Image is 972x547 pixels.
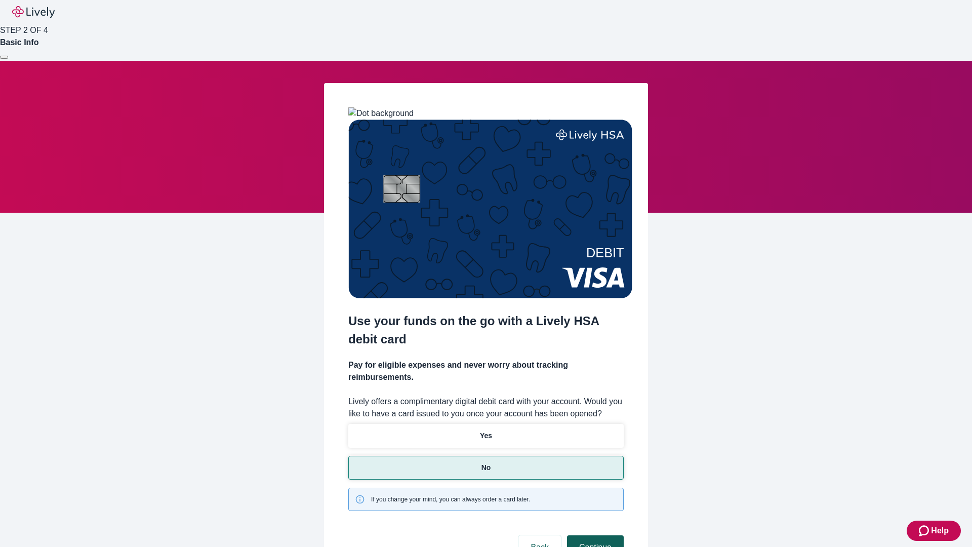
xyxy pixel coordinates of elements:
svg: Zendesk support icon [919,525,931,537]
img: Dot background [348,107,414,120]
h2: Use your funds on the go with a Lively HSA debit card [348,312,624,348]
label: Lively offers a complimentary digital debit card with your account. Would you like to have a card... [348,396,624,420]
span: If you change your mind, you can always order a card later. [371,495,530,504]
p: Yes [480,431,492,441]
h4: Pay for eligible expenses and never worry about tracking reimbursements. [348,359,624,383]
img: Lively [12,6,55,18]
img: Debit card [348,120,632,298]
p: No [481,462,491,473]
button: Yes [348,424,624,448]
button: No [348,456,624,480]
button: Zendesk support iconHelp [907,521,961,541]
span: Help [931,525,949,537]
